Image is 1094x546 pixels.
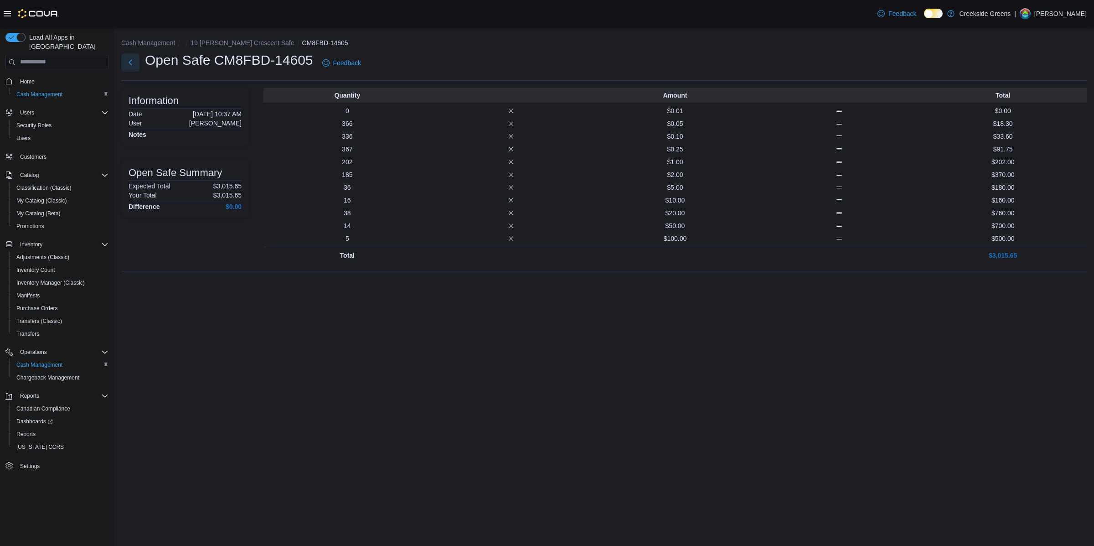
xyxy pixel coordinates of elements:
a: Transfers [13,328,43,339]
span: Transfers [13,328,108,339]
a: Manifests [13,290,43,301]
button: Manifests [9,289,112,302]
button: Catalog [16,170,42,181]
span: My Catalog (Classic) [13,195,108,206]
p: [PERSON_NAME] [1034,8,1087,19]
button: Promotions [9,220,112,233]
h3: Information [129,95,179,106]
a: Canadian Compliance [13,403,74,414]
p: 36 [267,183,428,192]
span: Cash Management [16,91,62,98]
p: $500.00 [923,234,1083,243]
a: Chargeback Management [13,372,83,383]
span: Dashboards [13,416,108,427]
button: Reports [9,428,112,441]
img: Cova [18,9,59,18]
span: Promotions [13,221,108,232]
p: Amount [595,91,755,100]
p: $700.00 [923,221,1083,230]
span: Classification (Classic) [16,184,72,192]
button: Users [9,132,112,145]
button: Purchase Orders [9,302,112,315]
span: Promotions [16,223,44,230]
span: Manifests [16,292,40,299]
h1: Open Safe CM8FBD-14605 [145,51,313,69]
nav: Complex example [5,71,108,496]
a: Settings [16,461,43,472]
p: 366 [267,119,428,128]
p: $18.30 [923,119,1083,128]
span: Adjustments (Classic) [16,254,69,261]
a: Inventory Manager (Classic) [13,277,88,288]
button: Transfers (Classic) [9,315,112,328]
span: Inventory Manager (Classic) [13,277,108,288]
p: $0.00 [923,106,1083,115]
p: [DATE] 10:37 AM [193,110,242,118]
button: Users [2,106,112,119]
a: Dashboards [9,415,112,428]
span: Customers [20,153,46,161]
span: Transfers [16,330,39,338]
span: Transfers (Classic) [13,316,108,327]
span: Catalog [16,170,108,181]
a: Feedback [874,5,920,23]
button: Security Roles [9,119,112,132]
span: Purchase Orders [13,303,108,314]
p: $0.10 [595,132,755,141]
button: Users [16,107,38,118]
p: Quantity [267,91,428,100]
span: Users [20,109,34,116]
h4: Difference [129,203,160,210]
span: Security Roles [13,120,108,131]
button: [US_STATE] CCRS [9,441,112,453]
button: Next [121,53,139,72]
button: Operations [2,346,112,359]
div: Pat McCaffrey [1020,8,1031,19]
p: $3,015.65 [923,251,1083,260]
span: Load All Apps in [GEOGRAPHIC_DATA] [26,33,108,51]
span: Home [20,78,35,85]
span: Canadian Compliance [13,403,108,414]
h6: User [129,120,142,127]
span: Operations [20,348,47,356]
span: Inventory Count [13,265,108,276]
p: $33.60 [923,132,1083,141]
h6: Your Total [129,192,157,199]
a: Feedback [319,54,365,72]
p: Total [267,251,428,260]
p: $20.00 [595,208,755,218]
p: 38 [267,208,428,218]
h6: Date [129,110,142,118]
span: Inventory [16,239,108,250]
p: $1.00 [595,157,755,166]
button: Reports [16,390,43,401]
h6: Expected Total [129,182,170,190]
p: $160.00 [923,196,1083,205]
a: Promotions [13,221,48,232]
a: Customers [16,151,50,162]
button: My Catalog (Classic) [9,194,112,207]
span: Manifests [13,290,108,301]
p: Total [923,91,1083,100]
a: Cash Management [13,89,66,100]
p: $760.00 [923,208,1083,218]
p: $91.75 [923,145,1083,154]
span: Customers [16,151,108,162]
p: | [1014,8,1016,19]
button: 19 [PERSON_NAME] Crescent Safe [191,39,294,47]
button: Classification (Classic) [9,182,112,194]
a: Users [13,133,34,144]
a: Inventory Count [13,265,59,276]
button: Cash Management [121,39,175,47]
span: Inventory [20,241,42,248]
span: Settings [20,463,40,470]
button: Chargeback Management [9,371,112,384]
p: $2.00 [595,170,755,179]
p: 16 [267,196,428,205]
span: Chargeback Management [13,372,108,383]
a: Transfers (Classic) [13,316,66,327]
p: $50.00 [595,221,755,230]
span: Washington CCRS [13,442,108,452]
span: Feedback [333,58,361,68]
button: Inventory Manager (Classic) [9,276,112,289]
